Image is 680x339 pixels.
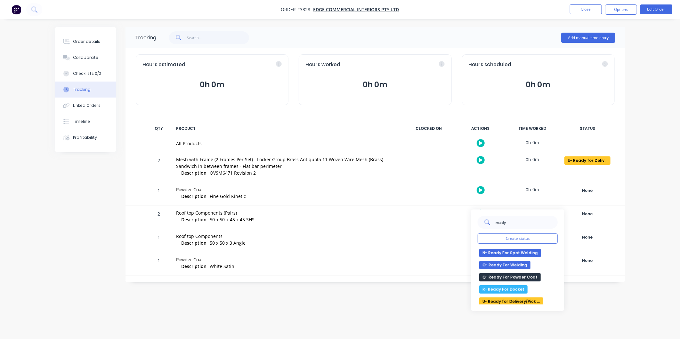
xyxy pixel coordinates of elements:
div: CLOCKED ON [405,122,453,135]
button: Order details [55,34,116,50]
span: Hours scheduled [469,61,512,68]
div: Linked Orders [73,103,101,108]
div: 2 [149,207,168,229]
button: 0h 0m [305,79,445,91]
div: Order details [73,39,100,44]
button: Profitability [55,130,116,146]
div: Tracking [135,34,156,42]
button: O- Ready For Welding [479,261,530,269]
div: 0h 0m [508,182,556,197]
div: 1 [149,230,168,252]
button: None [564,233,611,242]
button: Create status [478,233,558,244]
button: U- Ready for Delivery/Pick Up [479,297,543,306]
button: Timeline [55,114,116,130]
input: Search... [187,31,249,44]
button: Linked Orders [55,98,116,114]
div: Powder Coat [176,186,397,193]
button: U- Ready for Delivery/Pick Up [564,156,611,165]
span: QVSM6471 Revision 2 [210,170,256,176]
span: 50 x 50 x 3 Angle [210,240,246,246]
button: Options [605,4,637,15]
button: 0h 0m [142,79,282,91]
div: Checklists 0/0 [73,71,101,76]
button: Collaborate [55,50,116,66]
button: R- Ready For Docket [479,285,528,294]
span: Description [181,216,206,223]
button: Q- Ready For Powder Coat [479,273,541,281]
div: Tracking [73,87,91,92]
div: None [564,210,611,218]
div: Roof top Components [176,233,397,240]
div: Roof top Components (Pairs) [176,209,397,216]
div: Collaborate [73,55,98,60]
button: None [564,209,611,218]
div: STATUS [560,122,615,135]
div: Powder Coat [176,256,397,263]
button: Tracking [55,82,116,98]
span: Order #3828 - [281,7,313,13]
span: Description [181,169,206,176]
div: None [564,186,611,195]
div: Timeline [73,119,90,124]
div: 1 [149,183,168,205]
button: None [564,186,611,195]
div: Profitability [73,135,97,140]
input: Search... [495,216,558,229]
button: Checklists 0/0 [55,66,116,82]
div: None [564,256,611,265]
a: Edge Commercial Interiors Pty Ltd [313,7,399,13]
div: ACTIONS [457,122,505,135]
div: PRODUCT [172,122,401,135]
button: Add manual time entry [561,33,615,43]
div: U- Ready for Delivery/Pick Up [564,156,611,165]
button: None [564,256,611,265]
div: QTY [149,122,168,135]
span: 50 x 50 + 45 x 45 SHS [210,217,255,223]
span: Description [181,263,206,270]
span: Hours estimated [142,61,185,68]
div: 0h 0m [508,152,556,167]
div: 0h 0m [508,206,556,220]
div: 1 [149,253,168,275]
button: Close [570,4,602,14]
div: 2 [149,153,168,182]
span: Description [181,193,206,200]
button: Edit Order [640,4,672,14]
span: Fine Gold Kinetic [210,193,246,199]
button: N- Ready For Spot Welding [479,249,541,257]
button: 0h 0m [469,79,608,91]
div: 0h 0m [508,135,556,150]
div: All Products [176,140,397,147]
span: Description [181,240,206,246]
span: White Satin [210,263,234,269]
div: Mesh with Frame (2 Frames Per Set) - Locker Group Brass Antiquota 11 Woven Wire Mesh (Brass) - Sa... [176,156,397,169]
div: TIME WORKED [508,122,556,135]
img: Factory [12,5,21,14]
span: Hours worked [305,61,340,68]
